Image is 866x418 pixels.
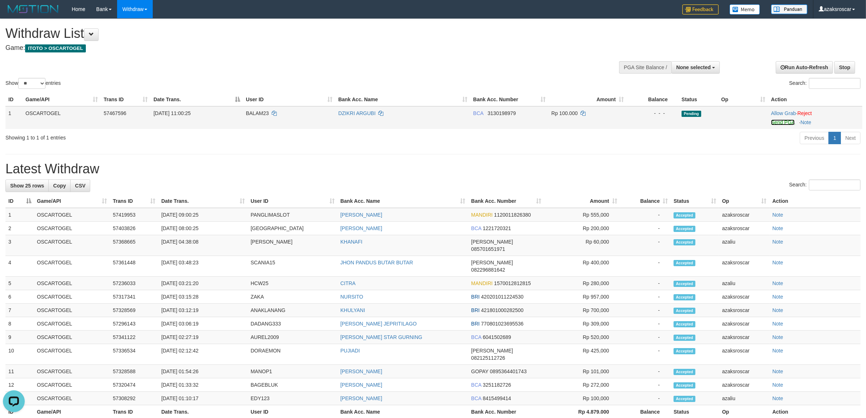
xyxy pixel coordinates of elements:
[110,392,158,405] td: 57308292
[620,344,671,365] td: -
[5,106,23,129] td: 1
[5,78,61,89] label: Show entries
[682,4,719,15] img: Feedback.jpg
[23,106,101,129] td: OSCARTOGEL
[719,378,769,392] td: azaksroscar
[630,110,676,117] div: - - -
[153,110,191,116] span: [DATE] 11:00:25
[248,365,338,378] td: MANOP1
[471,382,481,388] span: BCA
[158,194,248,208] th: Date Trans.: activate to sort column ascending
[338,110,376,116] a: DZIKRI ARGUBI
[5,290,34,304] td: 6
[5,131,355,141] div: Showing 1 to 1 of 1 entries
[471,212,492,218] span: MANDIRI
[110,222,158,235] td: 57403826
[340,280,356,286] a: CITRA
[674,239,695,245] span: Accepted
[544,277,620,290] td: Rp 280,000
[809,180,861,190] input: Search:
[340,294,363,300] a: NURSITO
[620,235,671,256] td: -
[34,222,110,235] td: OSCARTOGEL
[248,304,338,317] td: ANAKLANANG
[243,93,335,106] th: User ID: activate to sort column ascending
[834,61,855,74] a: Stop
[248,256,338,277] td: SCANIA15
[490,368,527,374] span: Copy 0895364401743 to clipboard
[34,290,110,304] td: OSCARTOGEL
[34,317,110,331] td: OSCARTOGEL
[620,317,671,331] td: -
[544,331,620,344] td: Rp 520,000
[3,3,25,25] button: Open LiveChat chat widget
[773,225,783,231] a: Note
[674,281,695,287] span: Accepted
[544,392,620,405] td: Rp 100,000
[674,260,695,266] span: Accepted
[473,110,483,116] span: BCA
[5,378,34,392] td: 12
[768,93,862,106] th: Action
[773,294,783,300] a: Note
[471,239,513,245] span: [PERSON_NAME]
[674,369,695,375] span: Accepted
[483,395,511,401] span: Copy 8415499414 to clipboard
[773,307,783,313] a: Note
[801,119,811,125] a: Note
[471,355,505,361] span: Copy 082125112726 to clipboard
[718,93,768,106] th: Op: activate to sort column ascending
[158,304,248,317] td: [DATE] 03:12:19
[34,256,110,277] td: OSCARTOGEL
[158,317,248,331] td: [DATE] 03:06:19
[5,222,34,235] td: 2
[246,110,269,116] span: BALAM23
[471,267,505,273] span: Copy 082296881642 to clipboard
[471,294,479,300] span: BRI
[5,26,570,41] h1: Withdraw List
[719,194,769,208] th: Op: activate to sort column ascending
[5,277,34,290] td: 5
[771,119,795,125] a: Send PGA
[471,321,479,327] span: BRI
[674,335,695,341] span: Accepted
[110,277,158,290] td: 57236033
[768,106,862,129] td: ·
[110,378,158,392] td: 57320474
[841,132,861,144] a: Next
[671,61,720,74] button: None selected
[719,277,769,290] td: azaliu
[771,4,807,14] img: panduan.png
[773,348,783,354] a: Note
[34,235,110,256] td: OSCARTOGEL
[471,246,505,252] span: Copy 085701651971 to clipboard
[671,194,719,208] th: Status: activate to sort column ascending
[23,93,101,106] th: Game/API: activate to sort column ascending
[5,93,23,106] th: ID
[471,334,481,340] span: BCA
[335,93,470,106] th: Bank Acc. Name: activate to sort column ascending
[34,277,110,290] td: OSCARTOGEL
[829,132,841,144] a: 1
[483,334,511,340] span: Copy 6041502689 to clipboard
[471,348,513,354] span: [PERSON_NAME]
[340,260,413,265] a: JHON PANDUS BUTAR BUTAR
[110,331,158,344] td: 57341122
[620,304,671,317] td: -
[158,208,248,222] td: [DATE] 09:00:25
[158,290,248,304] td: [DATE] 03:15:28
[483,382,511,388] span: Copy 3251182726 to clipboard
[483,225,511,231] span: Copy 1221720321 to clipboard
[620,378,671,392] td: -
[800,132,829,144] a: Previous
[544,235,620,256] td: Rp 60,000
[5,365,34,378] td: 11
[25,44,86,52] span: ITOTO > OSCARTOGEL
[494,212,531,218] span: Copy 1120011826380 to clipboard
[773,239,783,245] a: Note
[494,280,531,286] span: Copy 1570012812815 to clipboard
[481,294,524,300] span: Copy 420201011224530 to clipboard
[34,331,110,344] td: OSCARTOGEL
[158,256,248,277] td: [DATE] 03:48:23
[674,382,695,389] span: Accepted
